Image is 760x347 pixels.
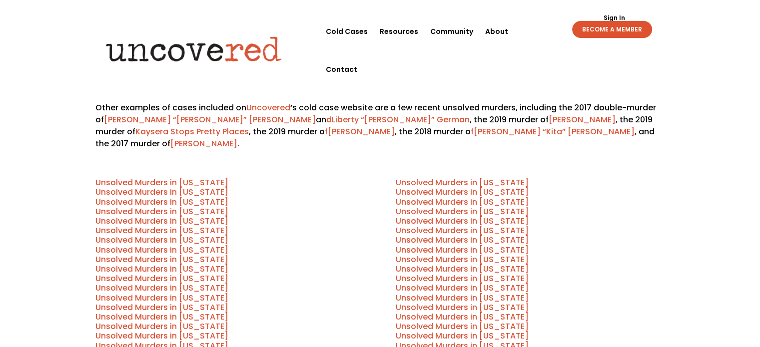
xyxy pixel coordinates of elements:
a: Resources [380,12,418,50]
a: [PERSON_NAME] [170,138,237,149]
a: BECOME A MEMBER [572,21,652,38]
img: Uncovered logo [97,29,290,68]
a: Community [430,12,473,50]
a: Uncovered [246,102,290,113]
a: Unsolved Murders in [US_STATE] [95,273,228,284]
a: Unsolved Murders in [US_STATE] [396,321,529,332]
a: Unsolved Murders in [US_STATE] [396,282,529,294]
a: Sign In [598,15,630,21]
a: Unsolved Murders in [US_STATE] [95,225,228,236]
a: Unsolved Murders in [US_STATE] [95,234,228,246]
a: Unsolved Murders in [US_STATE] [396,225,529,236]
a: Unsolved Murders in [US_STATE] [95,215,228,227]
a: Contact [326,50,357,88]
a: Unsolved Murders in [US_STATE] [396,263,529,275]
a: Unsolved Murders in [US_STATE] [396,215,529,227]
a: Unsolved Murders in [US_STATE] [396,206,529,217]
a: Unsolved Murders in [US_STATE] [396,234,529,246]
a: Unsolved Murders in [US_STATE] [396,273,529,284]
a: Unsolved Murders in [US_STATE] [396,292,529,304]
a: Unsolved Murders in [US_STATE] [396,196,529,208]
a: f [471,126,474,137]
a: Unsolved Murders in [US_STATE] [396,302,529,313]
a: Unsolved Murders in [US_STATE] [95,311,228,323]
a: Cold Cases [326,12,368,50]
a: Unsolved Murders in [US_STATE] [95,244,228,256]
a: Unsolved Murders in [US_STATE] [95,302,228,313]
a: Unsolved Murders in [US_STATE] [95,186,228,198]
a: Unsolved Murders in [US_STATE] [95,263,228,275]
a: [PERSON_NAME] “[PERSON_NAME]” [PERSON_NAME] [104,114,316,125]
a: [PERSON_NAME] “Kita” [PERSON_NAME] [474,126,635,137]
p: Other examples of cases included on ‘s cold case website are a few recent unsolved murders, inclu... [95,102,665,150]
a: About [485,12,508,50]
a: Kaysera Stops Pretty Places [135,126,249,137]
a: Unsolved Murders in [US_STATE] [396,254,529,265]
a: Unsolved Murders in [US_STATE] [396,330,529,342]
a: Unsolved Murders in [US_STATE] [396,244,529,256]
a: d [326,114,332,125]
a: Unsolved Murders in [US_STATE] [95,206,228,217]
a: Unsolved Murders in [US_STATE] [95,177,228,188]
a: Unsolved Murders in [US_STATE] [95,282,228,294]
a: Unsolved Murders in [US_STATE] [396,311,529,323]
a: Liberty “[PERSON_NAME]” German [332,114,470,125]
a: Unsolved Murders in [US_STATE] [95,330,228,342]
a: Unsolved Murders in [US_STATE] [95,254,228,265]
a: Unsolved Murders in [US_STATE] [95,321,228,332]
a: [PERSON_NAME] [328,126,395,137]
a: Unsolved Murders in [US_STATE] [396,186,529,198]
a: Unsolved Murders in [US_STATE] [396,177,529,188]
a: Unsolved Murders in [US_STATE] [95,292,228,304]
a: [PERSON_NAME] [549,114,616,125]
a: f [325,126,328,137]
a: Unsolved Murders in [US_STATE] [95,196,228,208]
